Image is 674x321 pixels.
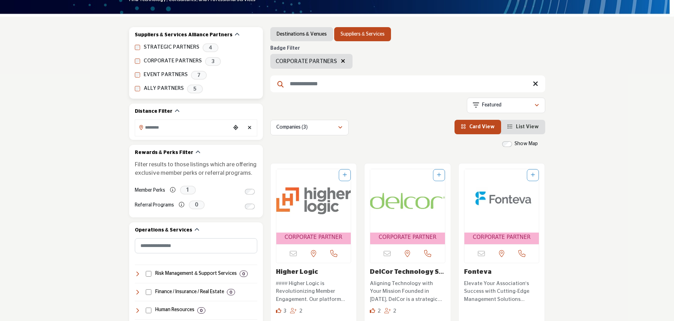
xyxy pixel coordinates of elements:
[144,71,188,79] label: EVENT PARTNERS
[270,75,545,92] input: Search Keyword
[482,102,501,109] p: Featured
[464,268,540,276] h3: Fonteva
[135,58,140,64] input: CORPORATE PARTNERS checkbox
[187,85,203,93] span: 5
[135,72,140,78] input: EVENT PARTNERS checkbox
[144,43,199,51] label: STRATEGIC PARTNERS
[135,86,140,91] input: ALLY PARTNERS checkbox
[276,124,308,131] p: Companies (3)
[197,307,205,314] div: 0 Results For Human Resources
[276,169,351,233] img: Higher Logic
[343,173,347,178] a: Add To List
[464,280,540,304] p: Elevate Your Association's Success with Cutting-Edge Management Solutions Powered by Salesforce T...
[469,124,495,129] span: Card View
[270,45,353,51] h6: Badge Filter
[240,271,248,277] div: 0 Results For Risk Management & Support Services
[245,121,255,136] div: Clear search location
[144,57,202,65] label: CORPORATE PARTNERS
[276,269,318,275] a: Higher Logic
[135,238,257,253] input: Search Category
[276,280,351,304] p: #### Higher Logic is Revolutionizing Member Engagement. Our platform unifies community, marketing...
[135,45,140,50] input: STRATEGIC PARTNERS checkbox
[189,200,205,209] span: 0
[227,289,235,295] div: 0 Results For Finance / Insurance / Real Estate
[276,57,337,66] span: CORPORATE PARTNERS
[230,121,241,136] div: Choose your current location
[155,270,237,277] h4: Risk Management & Support Services: Services for cancellation insurance and transportation soluti...
[270,120,349,135] button: Companies (3)
[370,169,445,233] img: DelCor Technology Solutions
[341,31,385,38] a: Suppliers & Services
[203,43,218,52] span: 4
[464,169,539,245] a: Open Listing in new tab
[242,271,245,276] b: 0
[464,278,540,304] a: Elevate Your Association's Success with Cutting-Edge Management Solutions Powered by Salesforce T...
[507,124,539,129] a: View List
[135,32,233,39] h2: Suppliers & Services Alliance Partners
[290,307,302,315] div: Followers
[455,120,501,134] li: Card View
[283,308,287,314] span: 3
[370,278,445,304] a: Aligning Technology with Your Mission Founded in [DATE], DelCor is a strategic partner to the 501...
[516,124,539,129] span: List View
[135,199,174,211] label: Referral Programs
[276,308,281,313] i: Likes
[277,31,327,38] a: Destinations & Venues
[370,169,445,245] a: Open Listing in new tab
[135,149,193,156] h2: Rewards & Perks Filter
[276,268,351,276] h3: Higher Logic
[370,308,375,313] i: Likes
[379,233,437,241] span: CORPORATE PARTNER
[135,184,165,197] label: Member Perks
[146,289,151,295] input: Select Finance / Insurance / Real Estate checkbox
[473,233,531,241] span: CORPORATE PARTNER
[200,308,203,313] b: 0
[146,271,151,277] input: Select Risk Management & Support Services checkbox
[370,269,444,283] a: DelCor Technology So...
[230,290,232,295] b: 0
[135,160,257,177] p: Filter results to those listings which are offering exclusive member perks or referral programs.
[135,227,192,234] h2: Operations & Services
[245,189,255,195] input: Switch to Member Perks
[437,173,441,178] a: Add To List
[299,308,302,314] span: 2
[146,308,151,313] input: Select Human Resources checkbox
[245,204,255,209] input: Switch to Referral Programs
[276,169,351,245] a: Open Listing in new tab
[135,121,230,134] input: Search Location
[370,280,445,304] p: Aligning Technology with Your Mission Founded in [DATE], DelCor is a strategic partner to the 501...
[205,57,221,66] span: 3
[531,173,535,178] a: Add To List
[155,307,194,314] h4: Human Resources: Services and solutions for employee management, benefits, recruiting, compliance...
[370,268,445,276] h3: DelCor Technology Solutions
[144,85,184,93] label: ALLY PARTNERS
[501,120,545,134] li: List View
[276,278,351,304] a: #### Higher Logic is Revolutionizing Member Engagement. Our platform unifies community, marketing...
[180,186,196,195] span: 1
[155,289,224,296] h4: Finance / Insurance / Real Estate: Financial management, accounting, insurance, banking, payroll,...
[378,308,381,314] span: 2
[464,169,539,233] img: Fonteva
[191,71,207,80] span: 7
[284,233,342,241] span: CORPORATE PARTNER
[461,124,495,129] a: View Card
[467,98,545,113] button: Featured
[384,307,397,315] div: Followers
[514,140,538,148] label: Show Map
[393,308,396,314] span: 2
[135,108,173,115] h2: Distance Filter
[464,269,492,275] a: Fonteva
